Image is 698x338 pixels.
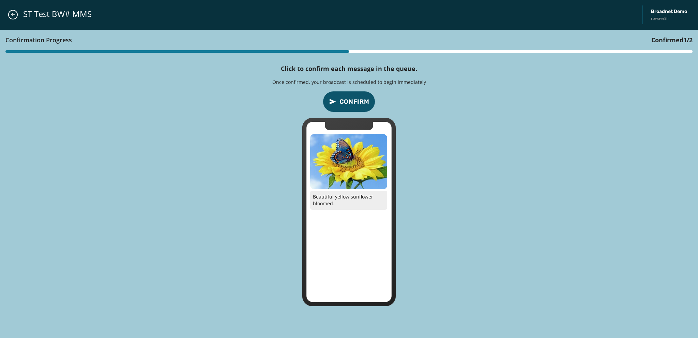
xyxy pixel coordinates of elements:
span: Confirm [339,97,369,106]
span: rbwave8h [651,16,687,21]
button: confirm-p2p-message-button [323,91,375,112]
p: Once confirmed, your broadcast is scheduled to begin immediately [272,79,426,86]
h3: Confirmed / 2 [651,35,693,45]
h4: Click to confirm each message in the queue. [281,64,417,73]
img: 2025-09-26_131343_6985_php8NFMO9-300x216-8876.jpg [310,134,387,190]
p: Beautiful yellow sunflower bloomed. [310,191,387,210]
span: Broadnet Demo [651,8,687,15]
span: 1 [683,36,687,44]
